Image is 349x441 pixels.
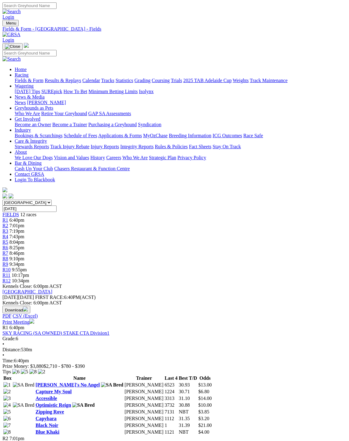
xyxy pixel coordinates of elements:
a: Careers [106,155,121,160]
div: About [15,155,347,160]
div: Prize Money: $3,880 [2,364,347,369]
img: logo-grsa-white.png [24,43,29,48]
a: Fact Sheets [189,144,211,149]
a: Race Safe [243,133,263,138]
a: Integrity Reports [120,144,154,149]
a: Greyhounds as Pets [15,105,53,111]
a: News [15,100,26,105]
span: $21.00 [198,423,212,428]
a: Calendar [82,78,100,83]
a: Wagering [15,83,34,89]
span: 7:01pm [9,436,24,441]
a: ICG Outcomes [213,133,242,138]
span: Grade: [2,336,16,341]
input: Search [2,2,57,9]
td: [PERSON_NAME] [124,389,164,395]
a: Coursing [152,78,170,83]
td: [PERSON_NAME] [124,395,164,401]
img: 5 [21,369,28,375]
a: R9 [2,262,8,267]
td: [PERSON_NAME] [124,429,164,435]
img: 6 [3,416,11,421]
span: $6.80 [198,389,209,394]
div: Wagering [15,89,347,94]
a: Chasers Restaurant & Function Centre [54,166,130,171]
img: Close [5,44,20,49]
div: 6:40pm [2,358,347,364]
a: Get Involved [15,116,40,122]
span: [DATE] [2,295,18,300]
div: News & Media [15,100,347,105]
th: Trainer [124,375,164,381]
a: Bar & Dining [15,160,42,166]
td: [PERSON_NAME] [124,416,164,422]
a: FIELDS [2,212,19,217]
span: 7:19pm [9,228,24,234]
span: Distance: [2,347,21,352]
a: Weights [233,78,249,83]
div: Care & Integrity [15,144,347,149]
span: R1 [2,325,8,330]
img: twitter.svg [9,194,13,198]
img: 5 [3,409,11,415]
div: Kennels Close: 6:00pm ACST [2,300,347,306]
a: Optimistic Reign [35,402,71,408]
a: Trials [171,78,182,83]
img: 8 [29,369,37,375]
a: We Love Our Dogs [15,155,53,160]
td: 3732 [164,402,178,408]
td: 1224 [164,389,178,395]
img: facebook.svg [2,194,7,198]
span: $3.20 [198,416,209,421]
a: Breeding Information [169,133,211,138]
a: Schedule of Fees [64,133,97,138]
img: 7 [3,423,11,428]
td: 31.10 [179,395,198,401]
img: 1 [3,382,11,388]
a: Grading [135,78,150,83]
td: 7131 [164,409,178,415]
td: NBT [179,409,198,415]
a: R2 [2,223,8,228]
a: Vision and Values [54,155,89,160]
a: Who We Are [15,111,40,116]
a: Who We Are [122,155,148,160]
div: Industry [15,133,347,138]
td: 3313 [164,395,178,401]
a: Home [15,67,27,72]
span: 7:01pm [9,223,24,228]
span: R5 [2,239,8,245]
a: How To Bet [64,89,87,94]
a: R8 [2,256,8,261]
div: Racing [15,78,347,83]
a: Login [2,37,14,43]
td: 30.93 [179,382,198,388]
a: Become an Owner [15,122,51,127]
a: Syndication [138,122,161,127]
a: [GEOGRAPHIC_DATA] [2,289,52,294]
a: Zipping Rove [35,409,64,414]
img: 4 [3,402,11,408]
span: Menu [6,21,16,25]
a: Login To Blackbook [15,177,55,182]
div: Greyhounds as Pets [15,111,347,116]
a: R12 [2,278,11,283]
span: $4.00 [198,429,209,435]
img: 3 [3,396,11,401]
a: Login [2,14,14,20]
td: 6523 [164,382,178,388]
span: 9:34pm [9,262,24,267]
div: Bar & Dining [15,166,347,171]
button: Toggle navigation [2,43,23,50]
a: Industry [15,127,31,133]
a: Stewards Reports [15,144,49,149]
td: 30.71 [179,389,198,395]
a: R11 [2,273,10,278]
a: About [15,149,27,155]
a: Accessible [35,396,57,401]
